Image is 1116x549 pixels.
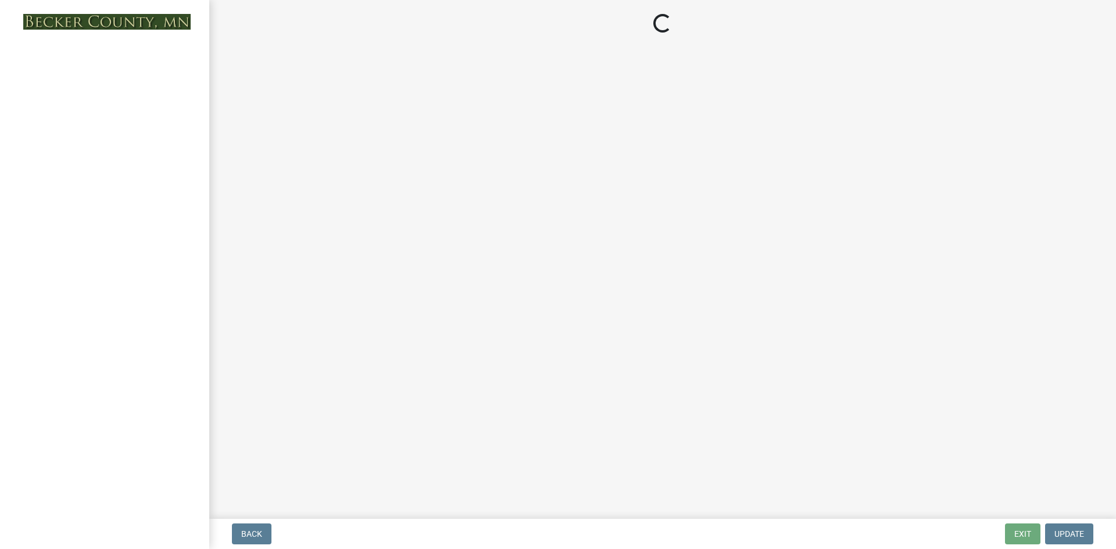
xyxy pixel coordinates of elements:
span: Back [241,529,262,539]
button: Update [1045,523,1093,544]
img: Becker County, Minnesota [23,14,191,30]
span: Update [1054,529,1084,539]
button: Back [232,523,271,544]
button: Exit [1005,523,1040,544]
